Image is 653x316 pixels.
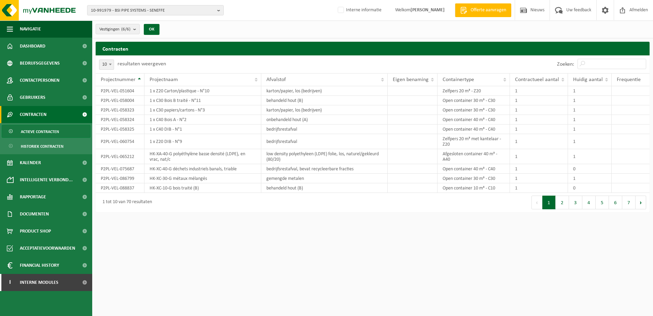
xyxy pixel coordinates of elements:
td: 0 [568,183,612,193]
span: Bedrijfsgegevens [20,55,60,72]
td: 1 x C30 Bois B traité - N°11 [144,96,261,105]
td: 1 x C40 DIB - N°1 [144,124,261,134]
td: P2PL-VEL-088837 [96,183,144,193]
td: 1 [568,124,612,134]
td: 1 [568,134,612,149]
td: P2PL-VEL-075687 [96,164,144,174]
td: 1 x C30 papiers/cartons - N°3 [144,105,261,115]
td: 1 [568,149,612,164]
span: Product Shop [20,223,51,240]
button: 10-991979 - BSI PIPE SYSTEMS - SENEFFE [87,5,224,15]
button: 2 [556,196,569,209]
td: 1 x Z20 DIB - N°9 [144,134,261,149]
h2: Contracten [96,42,650,55]
td: karton/papier, los (bedrijven) [261,105,388,115]
button: Next [636,196,646,209]
span: Gebruikers [20,89,45,106]
td: Open container 40 m³ - C40 [437,115,510,124]
span: Historiek contracten [21,140,64,153]
span: Financial History [20,257,59,274]
td: 1 [510,105,568,115]
span: Containertype [443,77,474,82]
button: Vestigingen(6/6) [96,24,140,34]
td: 1 [568,86,612,96]
button: 7 [622,196,636,209]
a: Historiek contracten [2,140,91,153]
span: Huidig aantal [573,77,603,82]
td: behandeld hout (B) [261,183,388,193]
td: HK-XC-30-G métaux mélangés [144,174,261,183]
td: 1 x C40 Bois A - N°2 [144,115,261,124]
button: Previous [531,196,542,209]
a: Offerte aanvragen [455,3,511,17]
td: P2PL-VEL-058323 [96,105,144,115]
label: Zoeken: [557,62,574,67]
span: Rapportage [20,188,46,206]
td: bedrijfsrestafval [261,124,388,134]
td: 1 [510,86,568,96]
a: Actieve contracten [2,125,91,138]
td: P2PL-VEL-051604 [96,86,144,96]
span: Navigatie [20,21,41,38]
label: Interne informatie [336,5,381,15]
button: 6 [609,196,622,209]
span: Acceptatievoorwaarden [20,240,75,257]
button: 3 [569,196,582,209]
td: HK-XC-10-G bois traité (B) [144,183,261,193]
td: P2PL-VEL-086799 [96,174,144,183]
td: 1 [510,183,568,193]
td: Open container 40 m³ - C40 [437,164,510,174]
span: Afvalstof [266,77,286,82]
strong: [PERSON_NAME] [411,8,445,13]
td: 1 [568,174,612,183]
td: bedrijfsrestafval, bevat recycleerbare fracties [261,164,388,174]
span: Projectnaam [150,77,178,82]
td: 1 [510,149,568,164]
span: Projectnummer [101,77,136,82]
count: (6/6) [121,27,130,31]
td: karton/papier, los (bedrijven) [261,86,388,96]
button: 5 [596,196,609,209]
td: Zelfpers 20 m³ - Z20 [437,86,510,96]
td: HK-XA-40-G polyéthylène basse densité (LDPE), en vrac, nat/c [144,149,261,164]
button: 4 [582,196,596,209]
span: Kalender [20,154,41,171]
span: 10-991979 - BSI PIPE SYSTEMS - SENEFFE [91,5,214,16]
span: Contactpersonen [20,72,59,89]
span: I [7,274,13,291]
span: Eigen benaming [393,77,429,82]
td: behandeld hout (B) [261,96,388,105]
span: Dashboard [20,38,45,55]
td: Open container 30 m³ - C30 [437,96,510,105]
span: Actieve contracten [21,125,59,138]
span: 10 [99,60,114,69]
td: bedrijfsrestafval [261,134,388,149]
span: Intelligente verbond... [20,171,73,188]
td: Open container 30 m³ - C30 [437,105,510,115]
span: Offerte aanvragen [469,7,508,14]
td: 1 [510,164,568,174]
td: Afgesloten container 40 m³ - A40 [437,149,510,164]
td: 1 [510,124,568,134]
span: Contractueel aantal [515,77,559,82]
button: OK [144,24,159,35]
td: 1 [568,96,612,105]
td: HK-XC-40-G déchets industriels banals, triable [144,164,261,174]
td: Zelfpers 20 m³ met kantelaar - Z20 [437,134,510,149]
td: 1 [568,115,612,124]
td: onbehandeld hout (A) [261,115,388,124]
td: P2PL-VEL-058004 [96,96,144,105]
td: 0 [568,164,612,174]
td: P2PL-VEL-058325 [96,124,144,134]
td: Open container 40 m³ - C40 [437,124,510,134]
span: Documenten [20,206,49,223]
span: 10 [99,60,114,70]
td: P2PL-VEL-065212 [96,149,144,164]
td: 1 [510,134,568,149]
td: P2PL-VEL-060754 [96,134,144,149]
td: 1 [510,115,568,124]
td: Open container 30 m³ - C30 [437,174,510,183]
span: Frequentie [617,77,641,82]
td: gemengde metalen [261,174,388,183]
button: 1 [542,196,556,209]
